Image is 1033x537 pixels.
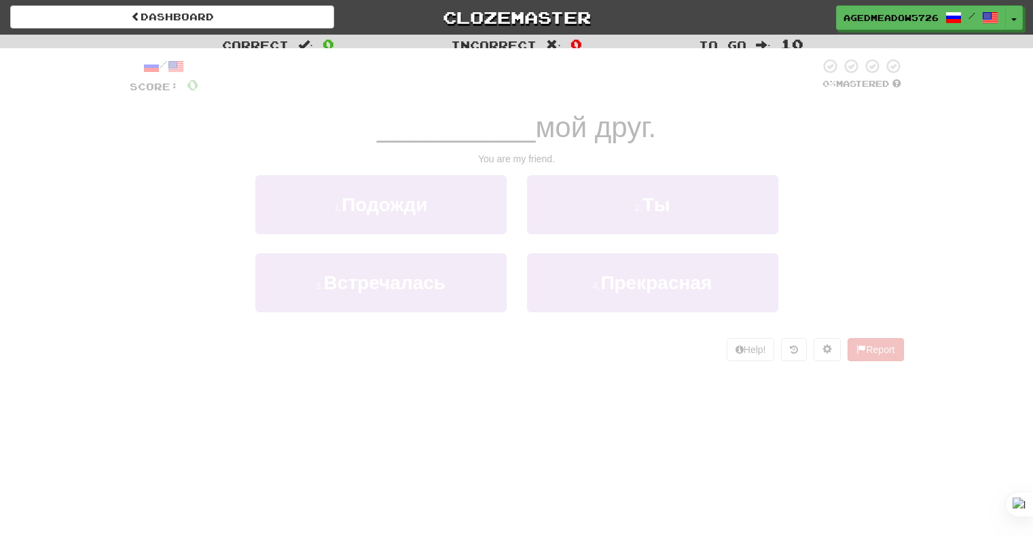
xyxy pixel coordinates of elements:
[255,253,507,312] button: 3.Встречалась
[780,36,803,52] span: 10
[342,194,427,215] span: Подожди
[600,272,712,293] span: Прекрасная
[727,338,775,361] button: Help!
[642,194,670,215] span: Ты
[968,11,975,20] span: /
[781,338,807,361] button: Round history (alt+y)
[377,111,536,143] span: __________
[527,175,778,234] button: 2.Ты
[756,39,771,51] span: :
[187,76,198,93] span: 0
[130,58,198,75] div: /
[324,272,446,293] span: Встречалась
[130,152,904,166] div: You are my friend.
[316,280,324,291] small: 3 .
[844,12,939,24] span: AgedMeadow5726
[822,78,836,89] span: 0 %
[535,111,656,143] span: мой друг.
[451,38,537,52] span: Incorrect
[593,280,601,291] small: 4 .
[334,202,342,213] small: 1 .
[255,175,507,234] button: 1.Подожди
[546,39,561,51] span: :
[820,78,904,90] div: Mastered
[836,5,1006,30] a: AgedMeadow5726 /
[634,202,642,213] small: 2 .
[323,36,334,52] span: 0
[298,39,313,51] span: :
[130,81,179,92] span: Score:
[527,253,778,312] button: 4.Прекрасная
[222,38,289,52] span: Correct
[10,5,334,29] a: Dashboard
[355,5,678,29] a: Clozemaster
[699,38,746,52] span: To go
[570,36,582,52] span: 0
[848,338,903,361] button: Report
